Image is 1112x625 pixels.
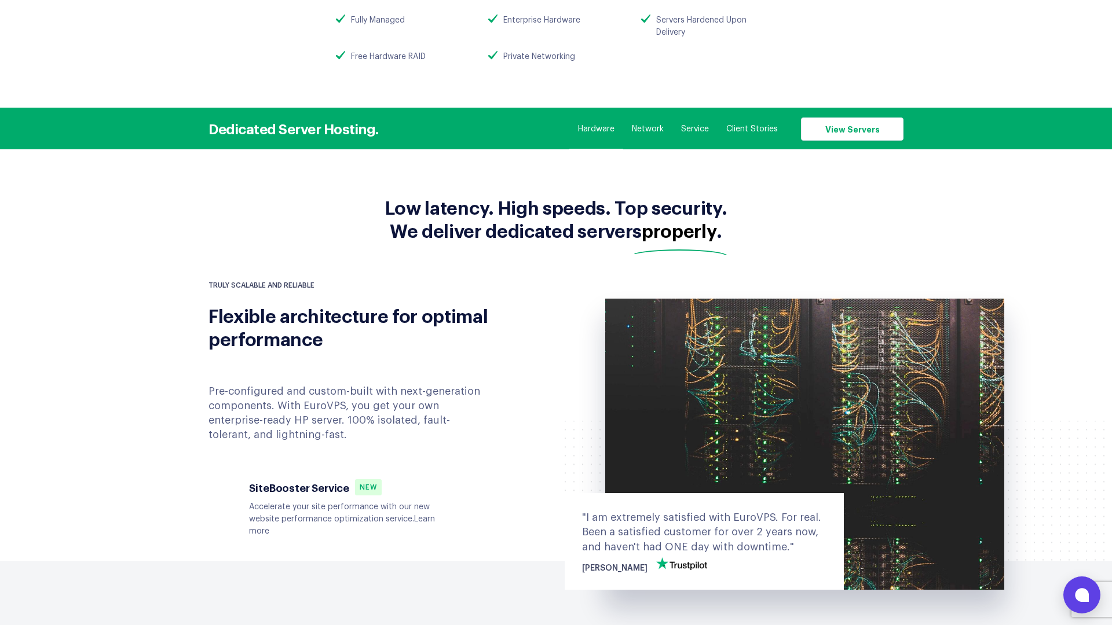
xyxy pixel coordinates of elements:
[642,218,716,241] mark: properly
[209,282,488,289] div: TRULY SCALABLE AND RELIABLE
[656,557,707,570] img: trustpilot-vector-logo.png
[209,303,488,350] h2: Flexible architecture for optimal performance
[209,120,379,137] h3: Dedicated Server Hosting.
[209,195,904,241] p: Low latency. High speeds. Top security. We deliver dedicated servers .
[480,51,632,63] li: Private Networking
[327,14,480,27] li: Fully Managed
[209,384,488,443] div: Pre-configured and custom-built with next-generation components. With EuroVPS, you get your own e...
[480,14,632,27] li: Enterprise Hardware
[249,501,447,538] dd: Accelerate your site performance with our new website performance optimization service.
[578,123,614,135] a: Hardware
[1063,576,1100,613] button: Open chat window
[582,564,648,572] span: [PERSON_NAME]
[355,479,382,495] span: New
[632,14,785,39] li: Servers Hardened Upon Delivery
[249,481,447,493] dt: SiteBooster Service
[681,123,709,135] a: Service
[582,510,826,554] div: "I am extremely satisfied with EuroVPS. For real. Been a satisfied customer for over 2 years now,...
[327,51,480,63] li: Free Hardware RAID
[632,123,664,135] a: Network
[249,515,435,535] a: Learn more
[726,123,778,135] a: Client Stories
[801,117,904,141] a: View Servers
